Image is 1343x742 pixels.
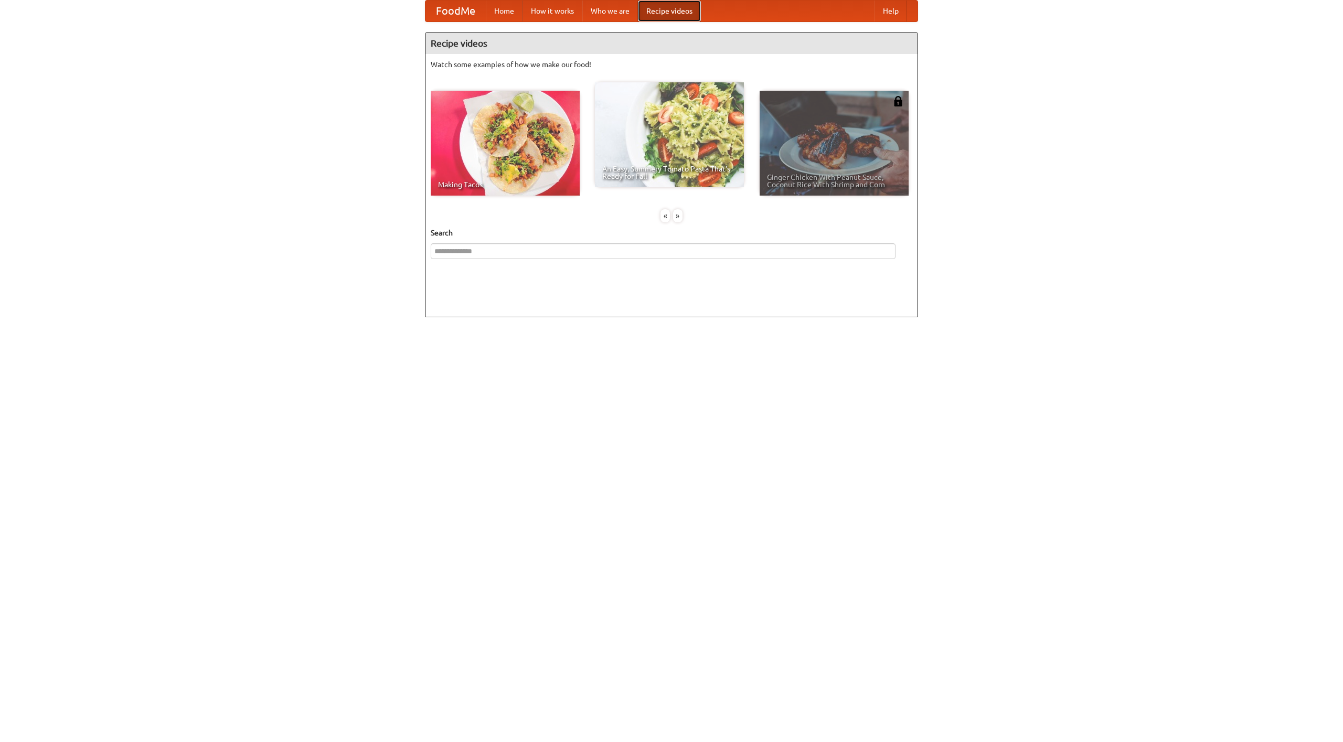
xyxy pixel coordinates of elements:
p: Watch some examples of how we make our food! [431,59,912,70]
h4: Recipe videos [425,33,918,54]
span: An Easy, Summery Tomato Pasta That's Ready for Fall [602,165,737,180]
a: Who we are [582,1,638,21]
a: Help [875,1,907,21]
a: Home [486,1,523,21]
a: How it works [523,1,582,21]
a: Recipe videos [638,1,701,21]
a: Making Tacos [431,91,580,196]
span: Making Tacos [438,181,572,188]
div: » [673,209,683,222]
h5: Search [431,228,912,238]
div: « [660,209,670,222]
a: An Easy, Summery Tomato Pasta That's Ready for Fall [595,82,744,187]
a: FoodMe [425,1,486,21]
img: 483408.png [893,96,903,106]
